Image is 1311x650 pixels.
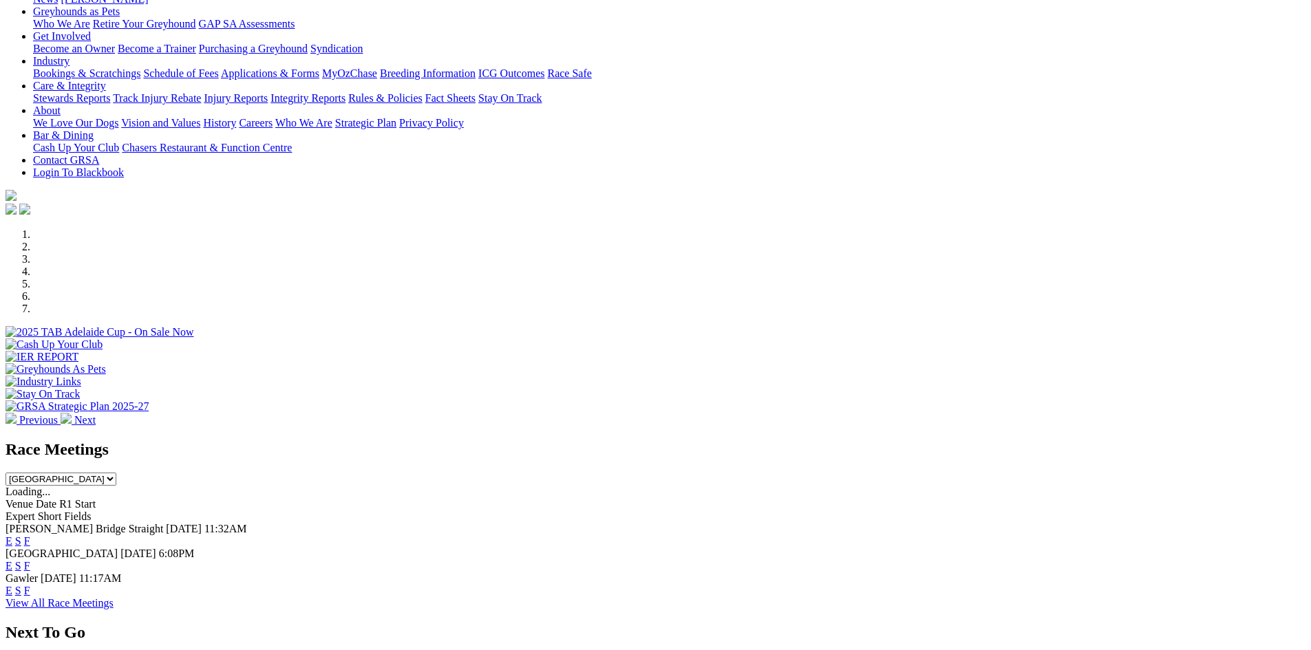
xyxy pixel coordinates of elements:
a: Care & Integrity [33,80,106,91]
a: Become an Owner [33,43,115,54]
a: Integrity Reports [270,92,345,104]
span: Fields [64,510,91,522]
a: Chasers Restaurant & Function Centre [122,142,292,153]
span: 11:32AM [204,523,247,534]
span: [DATE] [41,572,76,584]
a: Next [61,414,96,426]
a: F [24,535,30,547]
a: Race Safe [547,67,591,79]
h2: Next To Go [6,623,1305,642]
a: Rules & Policies [348,92,423,104]
img: chevron-left-pager-white.svg [6,413,17,424]
div: Care & Integrity [33,92,1305,105]
a: Industry [33,55,70,67]
img: chevron-right-pager-white.svg [61,413,72,424]
img: Stay On Track [6,388,80,400]
h2: Race Meetings [6,440,1305,459]
a: Breeding Information [380,67,476,79]
a: S [15,560,21,572]
a: Syndication [310,43,363,54]
div: Bar & Dining [33,142,1305,154]
img: facebook.svg [6,204,17,215]
a: History [203,117,236,129]
a: Get Involved [33,30,91,42]
span: Venue [6,498,33,510]
a: GAP SA Assessments [199,18,295,30]
a: ICG Outcomes [478,67,544,79]
a: S [15,535,21,547]
span: R1 Start [59,498,96,510]
span: Loading... [6,486,50,497]
span: [GEOGRAPHIC_DATA] [6,548,118,559]
a: Strategic Plan [335,117,396,129]
a: We Love Our Dogs [33,117,118,129]
a: Careers [239,117,273,129]
a: F [24,585,30,596]
a: Stay On Track [478,92,542,104]
img: Cash Up Your Club [6,338,103,351]
a: Become a Trainer [118,43,196,54]
a: Fact Sheets [425,92,476,104]
a: E [6,585,12,596]
img: GRSA Strategic Plan 2025-27 [6,400,149,413]
a: Login To Blackbook [33,166,124,178]
a: Vision and Values [121,117,200,129]
span: [DATE] [120,548,156,559]
a: Who We Are [275,117,332,129]
a: Previous [6,414,61,426]
a: S [15,585,21,596]
a: Track Injury Rebate [113,92,201,104]
span: [PERSON_NAME] Bridge Straight [6,523,163,534]
a: Who We Are [33,18,90,30]
a: Applications & Forms [221,67,319,79]
a: View All Race Meetings [6,597,114,609]
img: logo-grsa-white.png [6,190,17,201]
span: Gawler [6,572,38,584]
span: Short [38,510,62,522]
div: About [33,117,1305,129]
a: Stewards Reports [33,92,110,104]
img: Greyhounds As Pets [6,363,106,376]
span: Date [36,498,56,510]
img: 2025 TAB Adelaide Cup - On Sale Now [6,326,194,338]
span: Expert [6,510,35,522]
a: Bar & Dining [33,129,94,141]
span: 6:08PM [159,548,195,559]
a: F [24,560,30,572]
span: 11:17AM [79,572,122,584]
a: Retire Your Greyhound [93,18,196,30]
a: About [33,105,61,116]
span: Next [74,414,96,426]
a: Cash Up Your Club [33,142,119,153]
a: Privacy Policy [399,117,464,129]
a: Greyhounds as Pets [33,6,120,17]
span: [DATE] [166,523,202,534]
img: Industry Links [6,376,81,388]
div: Industry [33,67,1305,80]
div: Greyhounds as Pets [33,18,1305,30]
span: Previous [19,414,58,426]
a: Purchasing a Greyhound [199,43,308,54]
a: Injury Reports [204,92,268,104]
img: IER REPORT [6,351,78,363]
a: Schedule of Fees [143,67,218,79]
a: MyOzChase [322,67,377,79]
a: Bookings & Scratchings [33,67,140,79]
img: twitter.svg [19,204,30,215]
div: Get Involved [33,43,1305,55]
a: Contact GRSA [33,154,99,166]
a: E [6,535,12,547]
a: E [6,560,12,572]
